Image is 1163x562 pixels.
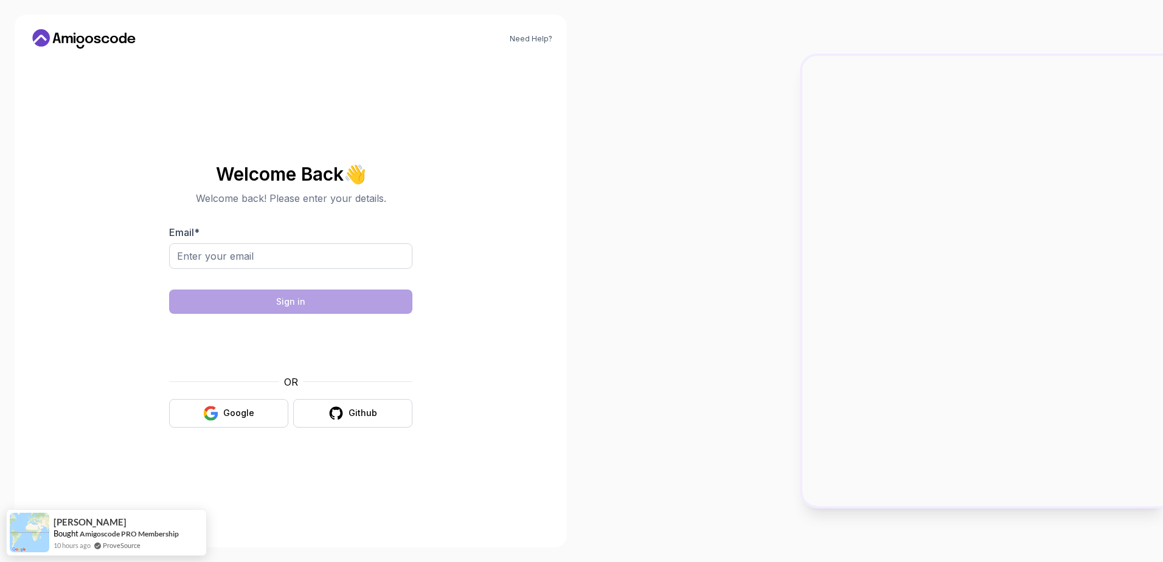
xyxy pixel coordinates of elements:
[29,29,139,49] a: Home link
[169,399,288,428] button: Google
[293,399,412,428] button: Github
[169,290,412,314] button: Sign in
[169,226,200,238] label: Email *
[103,540,141,550] a: ProveSource
[54,517,127,527] span: [PERSON_NAME]
[54,540,91,550] span: 10 hours ago
[54,529,78,538] span: Bought
[80,529,179,538] a: Amigoscode PRO Membership
[349,407,377,419] div: Github
[342,162,367,184] span: 👋
[169,164,412,184] h2: Welcome Back
[169,191,412,206] p: Welcome back! Please enter your details.
[169,243,412,269] input: Enter your email
[802,56,1163,505] img: Amigoscode Dashboard
[10,513,49,552] img: provesource social proof notification image
[223,407,254,419] div: Google
[199,321,383,367] iframe: Widget containing checkbox for hCaptcha security challenge
[510,34,552,44] a: Need Help?
[284,375,298,389] p: OR
[276,296,305,308] div: Sign in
